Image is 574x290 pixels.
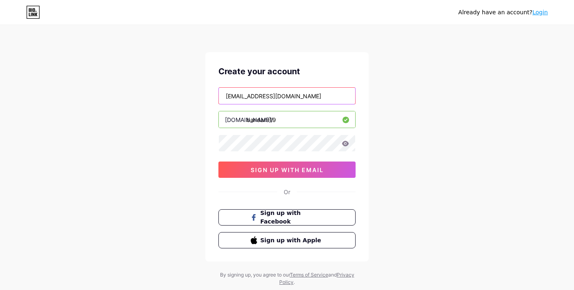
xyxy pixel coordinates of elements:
div: Or [284,188,290,196]
button: Sign up with Facebook [218,209,356,226]
span: Sign up with Apple [260,236,324,245]
div: By signing up, you agree to our and . [218,271,356,286]
button: Sign up with Apple [218,232,356,248]
input: Email [219,88,355,104]
a: Login [532,9,548,15]
span: Sign up with Facebook [260,209,324,226]
div: [DOMAIN_NAME]/ [225,115,273,124]
input: username [219,111,355,128]
button: sign up with email [218,162,356,178]
div: Create your account [218,65,356,77]
a: Terms of Service [290,272,328,278]
span: sign up with email [251,166,324,173]
div: Already have an account? [458,8,548,17]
